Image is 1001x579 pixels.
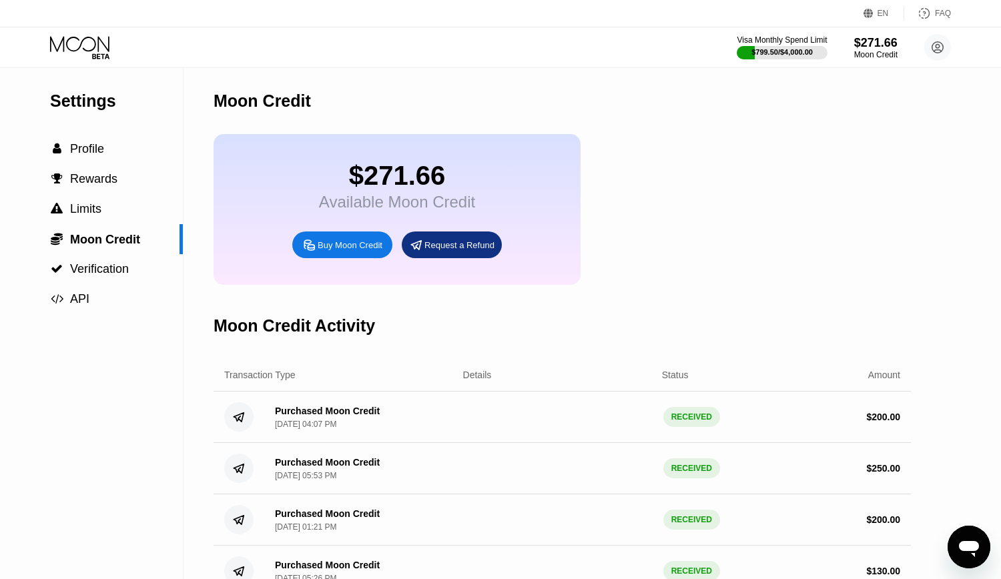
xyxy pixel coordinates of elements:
div: Available Moon Credit [319,193,475,211]
div:  [50,203,63,215]
div:  [50,143,63,155]
span: API [70,292,89,306]
span:  [51,203,63,215]
div: Purchased Moon Credit [275,560,380,570]
span:  [51,263,63,275]
div: Buy Moon Credit [318,239,382,251]
span:  [51,232,63,245]
div: $ 200.00 [866,514,900,525]
div: Moon Credit [854,50,898,59]
span:  [53,143,61,155]
div: FAQ [904,7,951,20]
div: Purchased Moon Credit [275,406,380,416]
div: $271.66Moon Credit [854,36,898,59]
div: $271.66 [319,161,475,191]
div:  [50,263,63,275]
div: Purchased Moon Credit [275,508,380,519]
div: Details [463,370,492,380]
div: $271.66 [854,36,898,50]
div: [DATE] 04:07 PM [275,420,336,429]
iframe: Button to launch messaging window [948,526,990,568]
div: [DATE] 01:21 PM [275,522,336,532]
div: $ 200.00 [866,412,900,422]
div: Request a Refund [402,231,502,258]
span:  [51,173,63,185]
span: Limits [70,202,101,215]
div: Visa Monthly Spend Limit [737,35,827,45]
div: Request a Refund [424,239,494,251]
span:  [51,293,63,305]
div:  [50,293,63,305]
div: FAQ [935,9,951,18]
div: Amount [868,370,900,380]
div: RECEIVED [663,407,720,427]
div: EN [878,9,889,18]
div: Moon Credit Activity [214,316,375,336]
div:  [50,232,63,245]
div: RECEIVED [663,510,720,530]
div: Purchased Moon Credit [275,457,380,468]
div: [DATE] 05:53 PM [275,471,336,480]
div: Status [662,370,689,380]
span: Moon Credit [70,233,140,246]
div: Visa Monthly Spend Limit$799.50/$4,000.00 [737,35,827,59]
span: Verification [70,262,129,275]
div: $799.50 / $4,000.00 [751,48,813,56]
span: Rewards [70,172,117,185]
div: Settings [50,91,183,111]
div: Moon Credit [214,91,311,111]
div: $ 130.00 [866,566,900,576]
div:  [50,173,63,185]
span: Profile [70,142,104,155]
div: Transaction Type [224,370,296,380]
div: Buy Moon Credit [292,231,392,258]
div: EN [864,7,904,20]
div: $ 250.00 [866,463,900,474]
div: RECEIVED [663,458,720,478]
